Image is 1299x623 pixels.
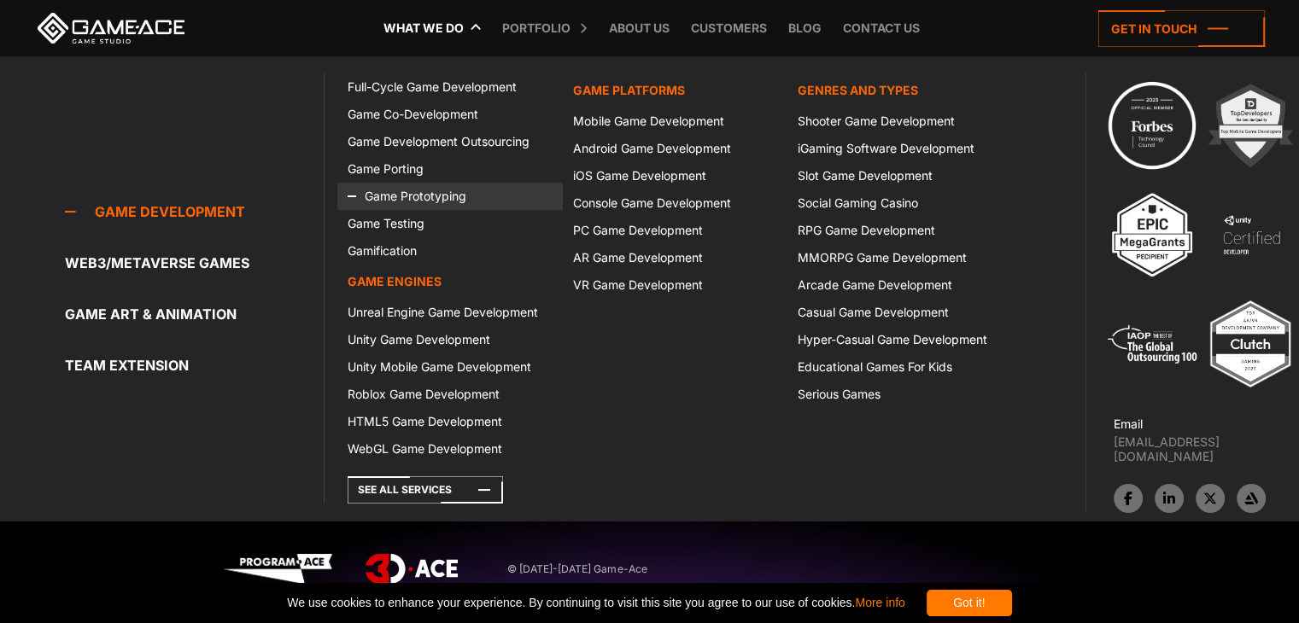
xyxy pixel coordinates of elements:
a: Full-Cycle Game Development [337,73,562,101]
a: See All Services [348,476,503,504]
img: 3D-Ace [366,554,458,584]
img: 3 [1105,188,1199,282]
a: Game Prototyping [337,183,562,210]
img: 5 [1105,297,1199,391]
a: Serious Games [787,381,1012,408]
a: Get in touch [1098,10,1265,47]
a: Unity Game Development [337,326,562,353]
a: HTML5 Game Development [337,408,562,435]
a: More info [855,596,904,609]
span: We use cookies to enhance your experience. By continuing to visit this site you agree to our use ... [287,590,904,616]
a: Mobile Game Development [563,108,787,135]
a: Slot Game Development [787,162,1012,189]
img: Technology council badge program ace 2025 game ace [1105,79,1199,172]
a: Game Co-Development [337,101,562,128]
a: Casual Game Development [787,299,1012,326]
img: 2 [1203,79,1297,172]
a: Game Porting [337,155,562,183]
img: Top ar vr development company gaming 2025 game ace [1203,297,1297,391]
a: Web3/Metaverse Games [65,246,324,280]
a: Arcade Game Development [787,271,1012,299]
a: Game development [65,195,324,229]
a: Game Testing [337,210,562,237]
a: VR Game Development [563,271,787,299]
div: Got it! [927,590,1012,616]
a: Console Game Development [563,189,787,217]
a: Game Art & Animation [65,297,324,331]
a: Genres and Types [787,73,1012,108]
span: © [DATE]-[DATE] Game-Ace [507,562,630,578]
a: Android Game Development [563,135,787,162]
a: Game Engines [337,265,562,299]
a: [EMAIL_ADDRESS][DOMAIN_NAME] [1114,434,1299,463]
a: Roblox Game Development [337,381,562,408]
a: Hyper-Casual Game Development [787,326,1012,353]
a: Game Development Outsourcing [337,128,562,155]
a: PC Game Development [563,217,787,244]
a: Shooter Game Development [787,108,1012,135]
a: Team Extension [65,348,324,382]
a: Educational Games For Kids [787,353,1012,381]
strong: Email [1114,416,1143,431]
a: MMORPG Game Development [787,244,1012,271]
a: Unreal Engine Game Development [337,299,562,326]
a: Game platforms [563,73,787,108]
a: WebGL Game Development [337,435,562,463]
a: RPG Game Development [787,217,1012,244]
img: Program-Ace [224,554,332,584]
a: Social Gaming Casino [787,189,1012,217]
a: iOS Game Development [563,162,787,189]
a: Gamification [337,237,562,265]
img: 4 [1204,188,1298,282]
a: iGaming Software Development [787,135,1012,162]
a: AR Game Development [563,244,787,271]
a: Unity Mobile Game Development [337,353,562,381]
